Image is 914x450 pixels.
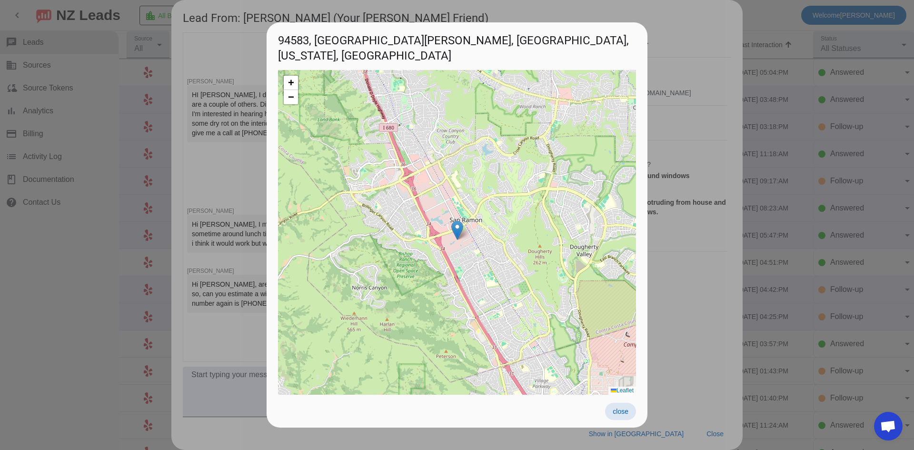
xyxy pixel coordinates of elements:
span: close [613,408,628,415]
span: − [288,91,294,103]
a: Leaflet [611,387,634,394]
a: Zoom out [284,90,298,104]
img: Marker [451,220,463,240]
div: Open chat [874,412,903,440]
h1: 94583, [GEOGRAPHIC_DATA][PERSON_NAME], [GEOGRAPHIC_DATA], [US_STATE], [GEOGRAPHIC_DATA] [267,22,647,70]
a: Zoom in [284,76,298,90]
span: + [288,77,294,89]
button: close [605,403,636,420]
